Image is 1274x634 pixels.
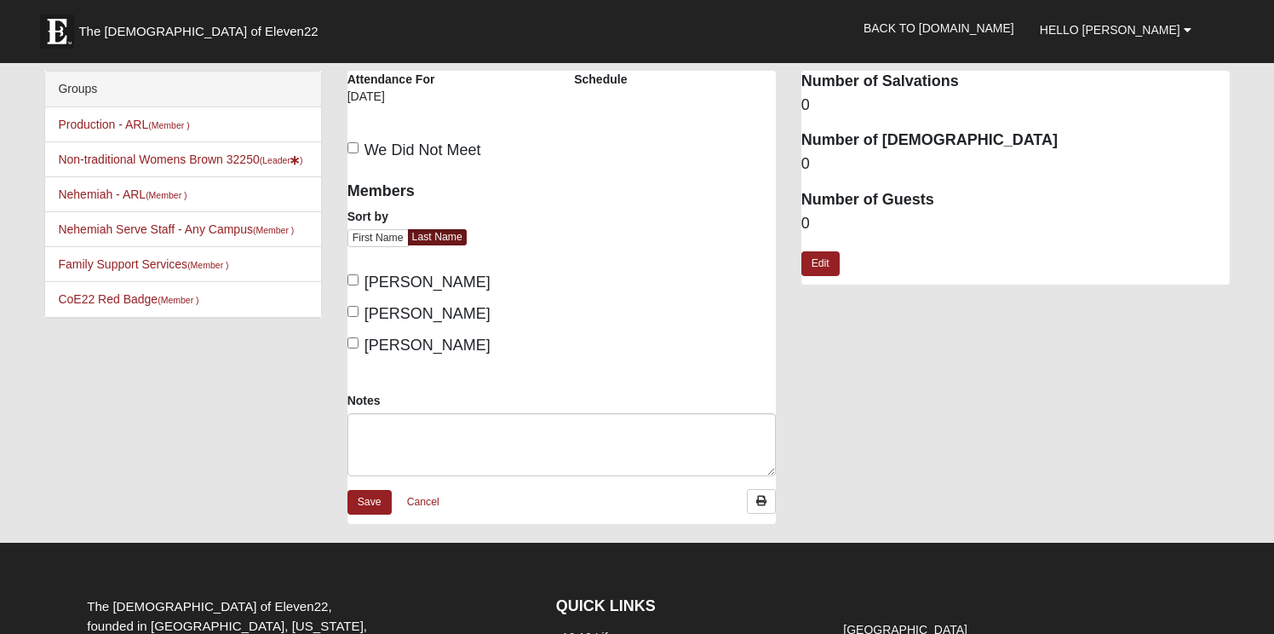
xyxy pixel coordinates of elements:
a: Nehemiah - ARL(Member ) [58,187,187,201]
dd: 0 [801,153,1230,176]
div: Groups [45,72,320,107]
a: Hello [PERSON_NAME] [1027,9,1204,51]
dt: Number of Salvations [801,71,1230,93]
small: (Member ) [146,190,187,200]
a: Print Attendance Roster [747,489,776,514]
label: Notes [347,392,381,409]
dd: 0 [801,213,1230,235]
input: [PERSON_NAME] [347,337,359,349]
h4: Members [347,182,548,201]
a: Back to [DOMAIN_NAME] [851,7,1027,49]
a: Save [347,490,392,515]
label: Sort by [347,208,388,225]
label: Schedule [574,71,627,88]
img: Eleven22 logo [40,14,74,49]
a: First Name [347,229,409,247]
small: (Member ) [148,120,189,130]
span: The [DEMOGRAPHIC_DATA] of Eleven22 [78,23,318,40]
div: [DATE] [347,88,435,117]
a: Non-traditional Womens Brown 32250(Leader) [58,153,302,166]
a: Production - ARL(Member ) [58,118,189,131]
a: Edit [801,251,840,276]
small: (Leader ) [260,155,303,165]
a: The [DEMOGRAPHIC_DATA] of Eleven22 [32,6,372,49]
input: [PERSON_NAME] [347,306,359,317]
small: (Member ) [158,295,198,305]
label: Attendance For [347,71,435,88]
small: (Member ) [253,225,294,235]
span: [PERSON_NAME] [364,337,491,354]
input: We Did Not Meet [347,142,359,153]
input: [PERSON_NAME] [347,274,359,285]
span: We Did Not Meet [364,141,481,158]
h4: QUICK LINKS [556,597,812,616]
dd: 0 [801,95,1230,117]
a: CoE22 Red Badge(Member ) [58,292,198,306]
a: Family Support Services(Member ) [58,257,228,271]
dt: Number of Guests [801,189,1230,211]
a: Cancel [396,489,450,516]
small: (Member ) [187,260,228,270]
span: [PERSON_NAME] [364,274,491,291]
span: Hello [PERSON_NAME] [1040,23,1180,37]
a: Nehemiah Serve Staff - Any Campus(Member ) [58,222,294,236]
dt: Number of [DEMOGRAPHIC_DATA] [801,130,1230,152]
span: [PERSON_NAME] [364,305,491,322]
a: Last Name [408,229,467,245]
